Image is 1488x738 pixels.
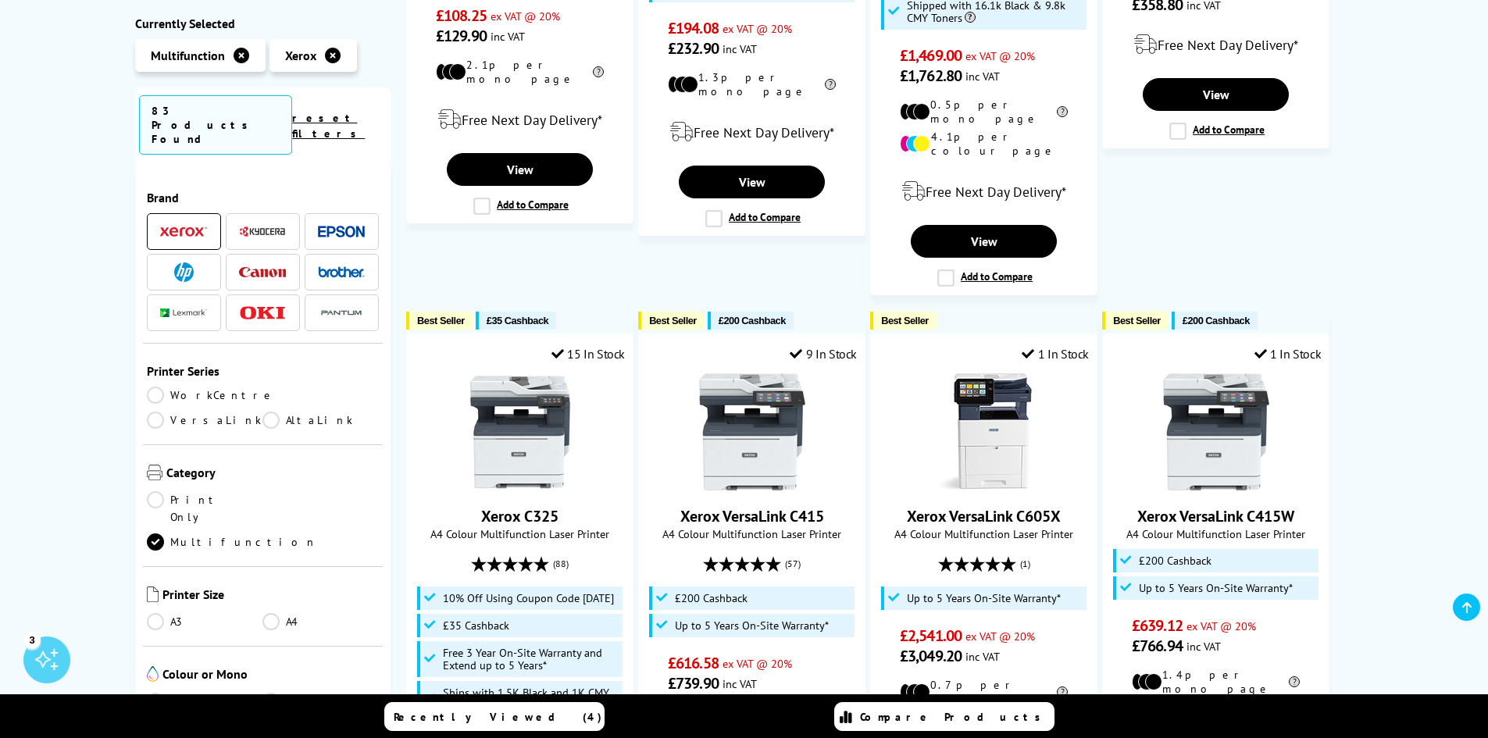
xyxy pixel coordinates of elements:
[1169,123,1265,140] label: Add to Compare
[649,315,697,326] span: Best Seller
[147,363,380,379] span: Printer Series
[147,533,317,551] a: Multifunction
[473,198,569,215] label: Add to Compare
[860,710,1049,724] span: Compare Products
[870,312,937,330] button: Best Seller
[160,308,207,318] img: Lexmark
[900,626,962,646] span: £2,541.00
[680,506,824,526] a: Xerox VersaLink C415
[415,526,625,541] span: A4 Colour Multifunction Laser Printer
[900,66,962,86] span: £1,762.80
[965,48,1035,63] span: ex VAT @ 20%
[162,666,380,685] span: Colour or Mono
[462,373,579,490] img: Xerox C325
[166,465,380,483] span: Category
[675,592,748,604] span: £200 Cashback
[723,21,792,36] span: ex VAT @ 20%
[1111,526,1321,541] span: A4 Colour Multifunction Laser Printer
[900,678,1068,706] li: 0.7p per mono page
[879,169,1089,213] div: modal_delivery
[147,465,162,480] img: Category
[147,666,159,682] img: Colour or Mono
[239,222,286,241] a: Kyocera
[160,226,207,237] img: Xerox
[262,693,379,710] a: Mono
[160,262,207,282] a: HP
[708,312,794,330] button: £200 Cashback
[900,130,1068,158] li: 4.1p per colour page
[285,48,316,63] span: Xerox
[1172,312,1258,330] button: £200 Cashback
[965,649,1000,664] span: inc VAT
[705,210,801,227] label: Add to Compare
[1111,23,1321,66] div: modal_delivery
[147,693,263,710] a: Colour
[551,346,625,362] div: 15 In Stock
[1102,312,1169,330] button: Best Seller
[239,267,286,277] img: Canon
[23,631,41,648] div: 3
[926,373,1043,490] img: Xerox VersaLink C605X
[785,549,801,579] span: (57)
[907,506,1061,526] a: Xerox VersaLink C605X
[965,69,1000,84] span: inc VAT
[318,304,365,323] img: Pantum
[668,38,719,59] span: £232.90
[907,592,1061,604] span: Up to 5 Years On-Site Warranty*
[318,222,365,241] a: Epson
[881,315,929,326] span: Best Seller
[1132,615,1183,636] span: £639.12
[239,226,286,237] img: Kyocera
[647,110,857,154] div: modal_delivery
[462,478,579,494] a: Xerox C325
[723,676,757,691] span: inc VAT
[1158,478,1275,494] a: Xerox VersaLink C415W
[679,166,824,198] a: View
[476,312,556,330] button: £35 Cashback
[965,629,1035,644] span: ex VAT @ 20%
[1113,315,1161,326] span: Best Seller
[668,70,836,98] li: 1.3p per mono page
[292,111,365,141] a: reset filters
[160,222,207,241] a: Xerox
[1132,636,1183,656] span: £766.94
[1143,78,1288,111] a: View
[443,686,619,711] span: Ships with 1.5K Black and 1K CMY Toner Cartridges*
[719,315,786,326] span: £200 Cashback
[394,710,602,724] span: Recently Viewed (4)
[436,5,487,26] span: £108.25
[415,98,625,141] div: modal_delivery
[638,312,705,330] button: Best Seller
[160,303,207,323] a: Lexmark
[239,303,286,323] a: OKI
[900,646,962,666] span: £3,049.20
[443,619,509,632] span: £35 Cashback
[900,45,962,66] span: £1,469.00
[147,412,263,429] a: VersaLink
[491,9,560,23] span: ex VAT @ 20%
[151,48,225,63] span: Multifunction
[937,269,1033,287] label: Add to Compare
[834,702,1054,731] a: Compare Products
[1183,315,1250,326] span: £200 Cashback
[1139,554,1211,567] span: £200 Cashback
[443,647,619,672] span: Free 3 Year On-Site Warranty and Extend up to 5 Years*
[1137,506,1294,526] a: Xerox VersaLink C415W
[1020,549,1030,579] span: (1)
[162,586,380,605] span: Printer Size
[174,262,194,282] img: HP
[436,26,487,46] span: £129.90
[139,95,293,155] span: 83 Products Found
[668,653,719,673] span: £616.58
[147,491,263,526] a: Print Only
[911,225,1056,258] a: View
[790,346,857,362] div: 9 In Stock
[318,266,365,277] img: Brother
[1022,346,1089,362] div: 1 In Stock
[147,613,263,630] a: A3
[1139,582,1293,594] span: Up to 5 Years On-Site Warranty*
[1186,619,1256,633] span: ex VAT @ 20%
[926,478,1043,494] a: Xerox VersaLink C605X
[900,98,1068,126] li: 0.5p per mono page
[694,373,811,490] img: Xerox VersaLink C415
